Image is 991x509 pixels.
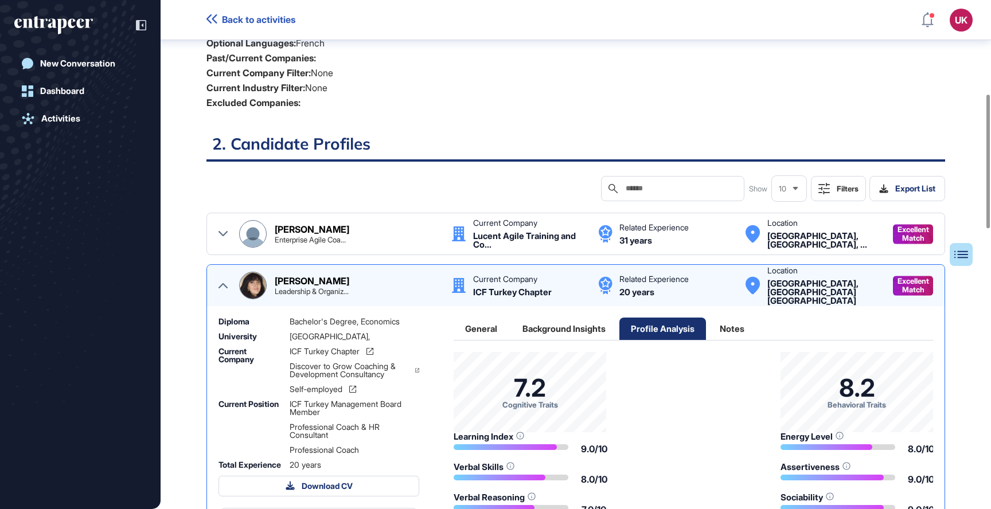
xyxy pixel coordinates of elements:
[290,318,419,326] div: Bachelor's Degree, Economics
[767,219,798,227] div: Location
[206,14,295,25] a: Back to activities
[219,318,283,326] div: Diploma
[206,82,305,93] strong: Current Industry Filter:
[290,362,419,378] a: Discover to Grow Coaching & Development Consultancy
[839,376,875,401] div: 8.2
[779,185,786,193] span: 10
[290,400,419,416] span: ICF Turkey Management Board Member
[473,275,537,283] div: Current Company
[290,446,359,454] span: Professional Coach
[581,475,607,484] div: 8.0/10
[290,347,373,355] a: ICF Turkey Chapter
[275,276,349,285] div: [PERSON_NAME]
[14,16,93,34] div: entrapeer-logo
[950,9,973,32] button: UK
[222,14,295,25] span: Back to activities
[206,52,316,64] strong: Past/Current Companies:
[908,444,934,453] div: 8.0/10
[502,401,558,409] div: Cognitive Traits
[879,184,935,193] div: Export List
[473,219,537,227] div: Current Company
[41,113,80,124] div: Activities
[749,181,767,196] span: Show
[240,272,266,299] img: Serap Bostan
[898,225,929,242] span: Excellent Match
[898,277,929,294] span: Excellent Match
[619,236,652,245] div: 31 years
[14,107,146,130] a: Activities
[869,176,945,201] button: Export List
[206,65,945,80] li: None
[286,481,353,491] div: Download CV
[619,224,689,232] div: Related Experience
[290,347,360,355] span: ICF Turkey Chapter
[275,225,349,234] div: [PERSON_NAME]
[473,288,552,296] div: ICF Turkey Chapter
[275,236,346,244] div: Enterprise Agile Coach | SAFe SPC | CPCC | ORSC | Leadership & Culture Shifter | 750+ Agile Profe...
[767,279,881,305] div: Doha, Qatar Qatar
[454,493,525,502] div: Verbal Reasoning
[206,97,301,108] strong: Excluded Companies:
[811,176,866,201] button: Filters
[781,432,833,441] div: Energy Level
[511,318,617,340] div: Background Insights
[219,400,283,454] div: Current Position
[781,493,823,502] div: Sociability
[219,461,283,469] div: Total Experience
[781,463,840,471] div: Assertiveness
[908,475,934,484] div: 9.0/10
[767,267,798,275] div: Location
[454,432,513,441] div: Learning Index
[619,288,654,296] div: 20 years
[240,221,266,247] img: Ayşe Turunç
[454,463,504,471] div: Verbal Skills
[581,444,607,453] div: 9.0/10
[290,423,419,439] span: Professional Coach & HR Consultant
[219,476,419,496] button: Download CV
[619,275,689,283] div: Related Experience
[14,52,146,75] a: New Conversation
[454,318,509,340] div: General
[290,385,356,393] a: Self-employed
[14,80,146,103] a: Dashboard
[206,37,296,49] strong: Optional Languages:
[206,134,945,162] h2: 2. Candidate Profiles
[828,401,886,409] div: Behavioral Traits
[619,318,706,340] div: Profile Analysis
[473,232,587,249] div: Lucent Agile Training and Consultancy
[206,36,945,50] li: French
[290,332,419,340] div: [GEOGRAPHIC_DATA],
[708,318,756,340] div: Notes
[219,332,283,340] div: University
[40,86,84,96] div: Dashboard
[40,58,115,69] div: New Conversation
[290,461,321,469] span: 20 years
[290,385,342,393] span: Self-employed
[275,288,349,295] div: Leadership & Organizational Development Coach | HR Consultant (in the areas of Transformation & O...
[290,362,408,378] span: Discover to Grow Coaching & Development Consultancy
[219,347,283,393] div: Current Company
[837,184,859,193] div: Filters
[514,376,546,401] div: 7.2
[206,67,311,79] strong: Current Company Filter:
[767,232,881,249] div: Istanbul, Istanbul, Turkey Turkey
[206,80,945,95] li: None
